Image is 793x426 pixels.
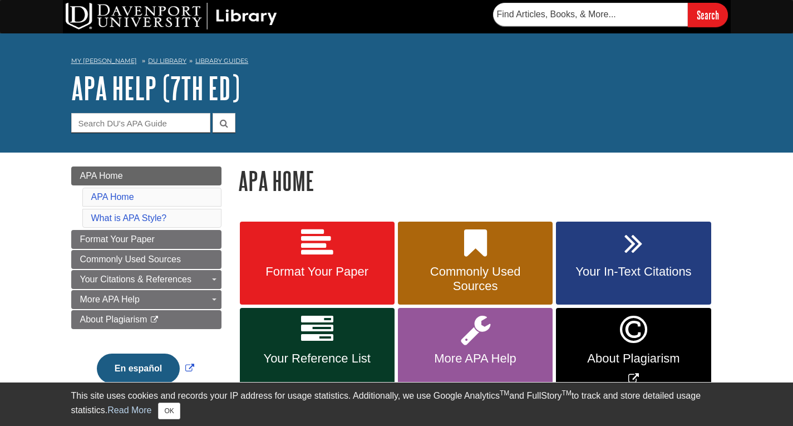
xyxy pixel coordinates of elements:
div: Guide Page Menu [71,167,221,403]
span: Your Citations & References [80,275,191,284]
a: More APA Help [71,290,221,309]
a: Link opens in new window [556,308,711,393]
sup: TM [500,389,509,397]
h1: APA Home [238,167,722,195]
span: Your Reference List [248,351,386,366]
span: Commonly Used Sources [406,265,544,293]
span: About Plagiarism [80,315,147,324]
input: Find Articles, Books, & More... [493,3,688,26]
a: Commonly Used Sources [71,250,221,269]
a: What is APA Style? [91,213,167,223]
input: Search [688,3,728,27]
span: About Plagiarism [564,351,702,366]
a: APA Home [71,167,221,185]
a: Library Guides [195,57,248,65]
a: Format Your Paper [71,230,221,249]
i: This link opens in a new window [150,316,159,324]
a: Commonly Used Sources [398,222,553,305]
nav: breadcrumb [71,53,722,71]
a: Read More [107,405,151,415]
a: Your Citations & References [71,270,221,289]
input: Search DU's APA Guide [71,113,210,133]
img: DU Library [66,3,277,30]
a: APA Help (7th Ed) [71,71,240,105]
form: Searches DU Library's articles, books, and more [493,3,728,27]
span: APA Home [80,171,123,180]
a: My [PERSON_NAME] [71,56,137,66]
span: Format Your Paper [248,265,386,279]
button: En español [97,354,180,384]
span: More APA Help [406,351,544,366]
span: Format Your Paper [80,234,155,244]
a: APA Home [91,192,134,202]
a: DU Library [148,57,186,65]
span: More APA Help [80,295,140,304]
sup: TM [562,389,572,397]
div: This site uses cookies and records your IP address for usage statistics. Additionally, we use Goo... [71,389,722,419]
a: Format Your Paper [240,222,395,305]
button: Close [158,403,180,419]
a: Your Reference List [240,308,395,393]
a: About Plagiarism [71,310,221,329]
span: Your In-Text Citations [564,265,702,279]
a: More APA Help [398,308,553,393]
span: Commonly Used Sources [80,254,181,264]
a: Your In-Text Citations [556,222,711,305]
a: Link opens in new window [94,364,197,373]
